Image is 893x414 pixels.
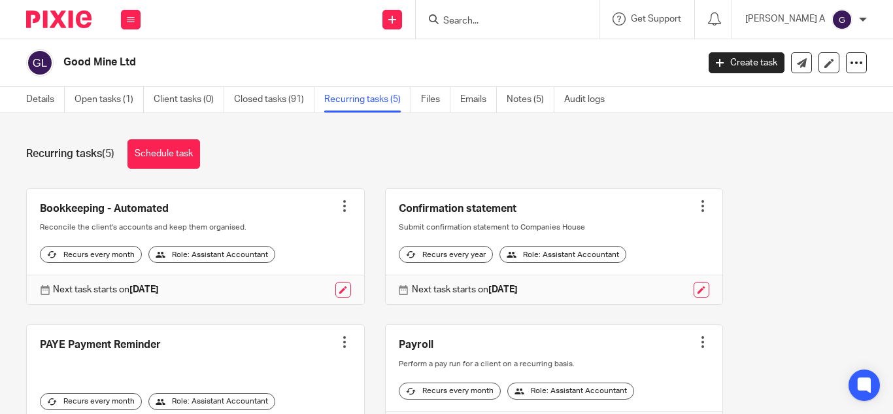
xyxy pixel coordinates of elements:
[442,16,560,27] input: Search
[127,139,200,169] a: Schedule task
[129,285,159,294] strong: [DATE]
[63,56,564,69] h2: Good Mine Ltd
[40,393,142,410] div: Recurs every month
[421,87,450,112] a: Files
[507,383,634,400] div: Role: Assistant Accountant
[460,87,497,112] a: Emails
[399,383,501,400] div: Recurs every month
[26,49,54,77] img: svg%3E
[26,87,65,112] a: Details
[488,285,518,294] strong: [DATE]
[102,148,114,159] span: (5)
[832,9,852,30] img: svg%3E
[26,10,92,28] img: Pixie
[40,246,142,263] div: Recurs every month
[709,52,784,73] a: Create task
[324,87,411,112] a: Recurring tasks (5)
[26,147,114,161] h1: Recurring tasks
[148,393,275,410] div: Role: Assistant Accountant
[399,246,493,263] div: Recurs every year
[148,246,275,263] div: Role: Assistant Accountant
[234,87,314,112] a: Closed tasks (91)
[412,283,518,296] p: Next task starts on
[564,87,615,112] a: Audit logs
[154,87,224,112] a: Client tasks (0)
[53,283,159,296] p: Next task starts on
[631,14,681,24] span: Get Support
[745,12,825,26] p: [PERSON_NAME] A
[75,87,144,112] a: Open tasks (1)
[499,246,626,263] div: Role: Assistant Accountant
[507,87,554,112] a: Notes (5)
